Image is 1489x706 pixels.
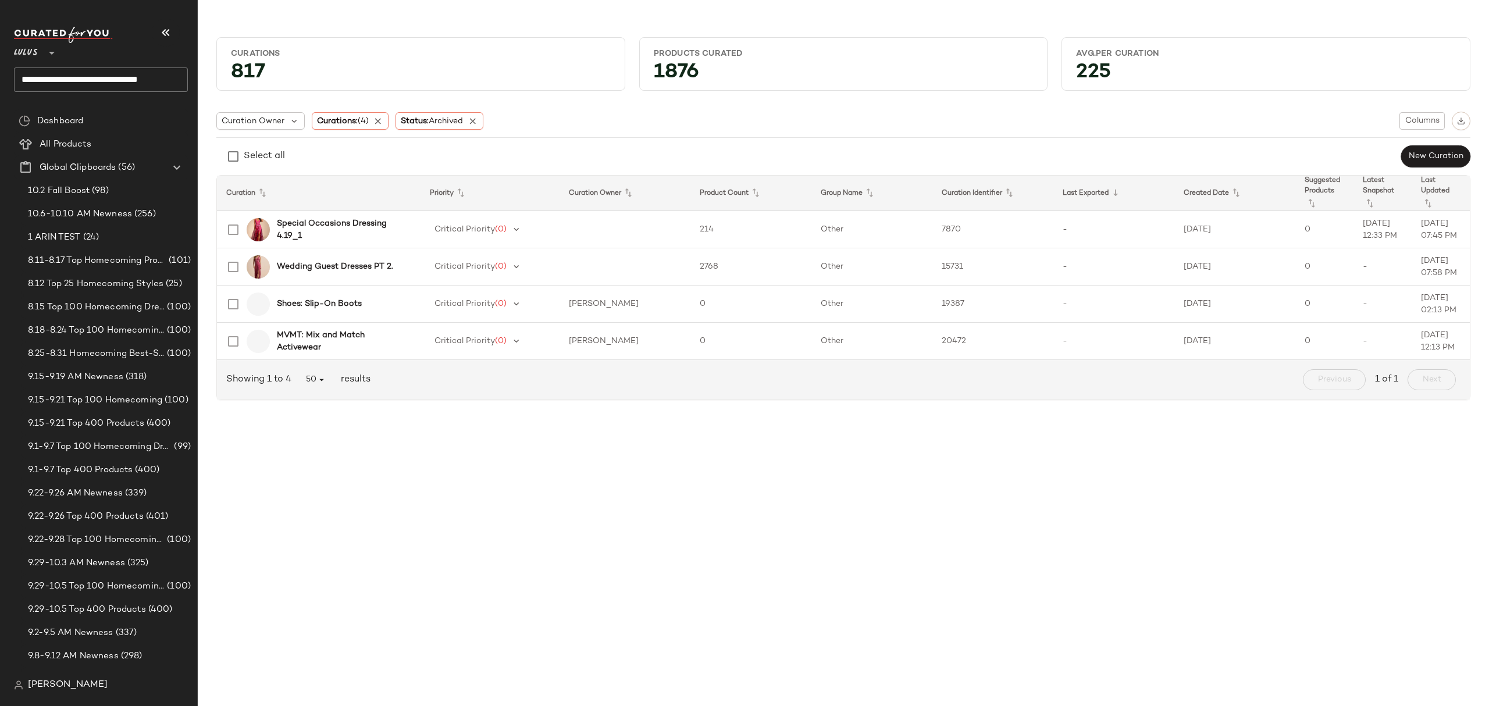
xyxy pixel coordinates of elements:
[277,217,407,242] b: Special Occasions Dressing 4.19_1
[28,487,123,500] span: 9.22-9.26 AM Newness
[434,225,495,234] span: Critical Priority
[495,337,507,345] span: (0)
[28,510,144,523] span: 9.22-9.26 Top 400 Products
[163,277,182,291] span: (25)
[277,261,393,273] b: Wedding Guest Dresses PT 2.
[165,580,191,593] span: (100)
[811,248,932,286] td: Other
[28,208,132,221] span: 10.6-10.10 AM Newness
[932,176,1053,211] th: Curation Identifier
[690,323,811,360] td: 0
[125,557,149,570] span: (325)
[119,650,143,663] span: (298)
[1412,248,1470,286] td: [DATE] 07:58 PM
[1412,176,1470,211] th: Last Updated
[28,533,165,547] span: 9.22-9.28 Top 100 Homecoming Dresses
[1174,176,1295,211] th: Created Date
[932,323,1053,360] td: 20472
[1405,116,1440,126] span: Columns
[165,347,191,361] span: (100)
[165,324,191,337] span: (100)
[28,678,108,692] span: [PERSON_NAME]
[560,323,690,360] td: [PERSON_NAME]
[244,149,285,163] div: Select all
[14,27,113,43] img: cfy_white_logo.C9jOOHJF.svg
[644,64,1043,85] div: 1876
[247,255,270,279] img: 2563831_2_02_front_Retakes_2025-08-11.jpg
[19,115,30,127] img: svg%3e
[28,324,165,337] span: 8.18-8.24 Top 100 Homecoming Dresses
[222,115,284,127] span: Curation Owner
[28,580,165,593] span: 9.29-10.5 Top 100 Homecoming Products
[133,463,159,477] span: (400)
[932,248,1053,286] td: 15731
[421,176,560,211] th: Priority
[226,373,296,387] span: Showing 1 to 4
[690,211,811,248] td: 214
[495,299,507,308] span: (0)
[1076,48,1456,59] div: Avg.per Curation
[1295,248,1353,286] td: 0
[1174,323,1295,360] td: [DATE]
[1399,112,1445,130] button: Columns
[1353,323,1412,360] td: -
[277,298,362,310] b: Shoes: Slip-On Boots
[132,208,156,221] span: (256)
[1412,211,1470,248] td: [DATE] 07:45 PM
[14,680,23,690] img: svg%3e
[811,211,932,248] td: Other
[28,626,113,640] span: 9.2-9.5 AM Newness
[690,286,811,323] td: 0
[1412,323,1470,360] td: [DATE] 12:13 PM
[495,262,507,271] span: (0)
[28,370,123,384] span: 9.15-9.19 AM Newness
[81,231,99,244] span: (24)
[358,117,369,126] span: (4)
[336,373,371,387] span: results
[1408,152,1463,161] span: New Curation
[932,286,1053,323] td: 19387
[1053,248,1174,286] td: -
[1412,286,1470,323] td: [DATE] 02:13 PM
[165,301,191,314] span: (100)
[1053,286,1174,323] td: -
[1353,176,1412,211] th: Latest Snapshot
[40,138,91,151] span: All Products
[28,394,162,407] span: 9.15-9.21 Top 100 Homecoming
[165,673,191,686] span: (100)
[144,417,171,430] span: (400)
[37,115,83,128] span: Dashboard
[560,286,690,323] td: [PERSON_NAME]
[277,329,407,354] b: MVMT: Mix and Match Activewear
[217,176,421,211] th: Curation
[434,337,495,345] span: Critical Priority
[172,440,191,454] span: (99)
[166,254,191,268] span: (101)
[28,650,119,663] span: 9.8-9.12 AM Newness
[28,254,166,268] span: 8.11-8.17 Top Homecoming Product
[1053,176,1174,211] th: Last Exported
[28,231,81,244] span: 1 ARIN TEST
[28,347,165,361] span: 8.25-8.31 Homecoming Best-Sellers
[14,40,38,60] span: Lulus
[932,211,1053,248] td: 7870
[654,48,1034,59] div: Products Curated
[28,557,125,570] span: 9.29-10.3 AM Newness
[1401,145,1470,167] button: New Curation
[40,161,116,174] span: Global Clipboards
[113,626,137,640] span: (337)
[28,673,165,686] span: 9.8-9.14 Homecoming Best-Sellers
[1295,176,1353,211] th: Suggested Products
[434,262,495,271] span: Critical Priority
[90,184,109,198] span: (98)
[1053,323,1174,360] td: -
[1295,286,1353,323] td: 0
[28,301,165,314] span: 8.15 Top 100 Homecoming Dresses
[116,161,135,174] span: (56)
[28,440,172,454] span: 9.1-9.7 Top 100 Homecoming Dresses
[690,176,811,211] th: Product Count
[123,487,147,500] span: (339)
[811,323,932,360] td: Other
[305,375,327,385] span: 50
[1353,248,1412,286] td: -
